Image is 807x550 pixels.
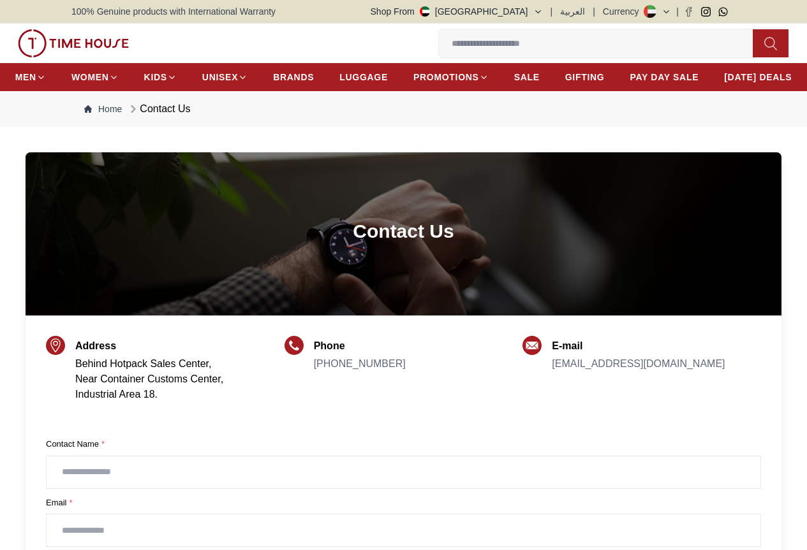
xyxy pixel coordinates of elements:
[514,66,540,89] a: SALE
[684,7,693,17] a: Facebook
[75,372,223,387] p: Near Container Customs Center,
[127,101,190,117] div: Contact Us
[314,338,406,354] h5: Phone
[71,66,119,89] a: WOMEN
[560,5,585,18] button: العربية
[75,387,223,402] p: Industrial Area 18.
[273,66,314,89] a: BRANDS
[724,71,792,83] span: [DATE] DEALS
[75,338,223,354] h5: Address
[371,5,543,18] button: Shop From[GEOGRAPHIC_DATA]
[84,103,122,115] a: Home
[46,496,761,509] label: Email
[144,66,177,89] a: KIDS
[603,5,644,18] div: Currency
[71,91,736,127] nav: Breadcrumb
[15,66,46,89] a: MEN
[565,71,605,83] span: GIFTING
[353,220,454,243] h1: Contact Us
[15,71,36,83] span: MEN
[339,66,388,89] a: LUGGAGE
[514,71,540,83] span: SALE
[551,5,553,18] span: |
[630,66,699,89] a: PAY DAY SALE
[144,71,167,83] span: KIDS
[46,438,761,451] label: Contact Name
[18,29,129,57] img: ...
[565,66,605,89] a: GIFTING
[552,338,725,354] h5: E-mail
[413,71,479,83] span: PROMOTIONS
[413,66,489,89] a: PROMOTIONS
[593,5,595,18] span: |
[701,7,711,17] a: Instagram
[339,71,388,83] span: LUGGAGE
[202,66,248,89] a: UNISEX
[75,356,223,372] p: Behind Hotpack Sales Center,
[314,358,406,369] a: [PHONE_NUMBER]
[676,5,679,18] span: |
[630,71,699,83] span: PAY DAY SALE
[420,6,430,17] img: United Arab Emirates
[718,7,728,17] a: Whatsapp
[552,358,725,369] a: [EMAIL_ADDRESS][DOMAIN_NAME]
[273,71,314,83] span: BRANDS
[71,71,109,83] span: WOMEN
[202,71,238,83] span: UNISEX
[724,66,792,89] a: [DATE] DEALS
[71,5,276,18] span: 100% Genuine products with International Warranty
